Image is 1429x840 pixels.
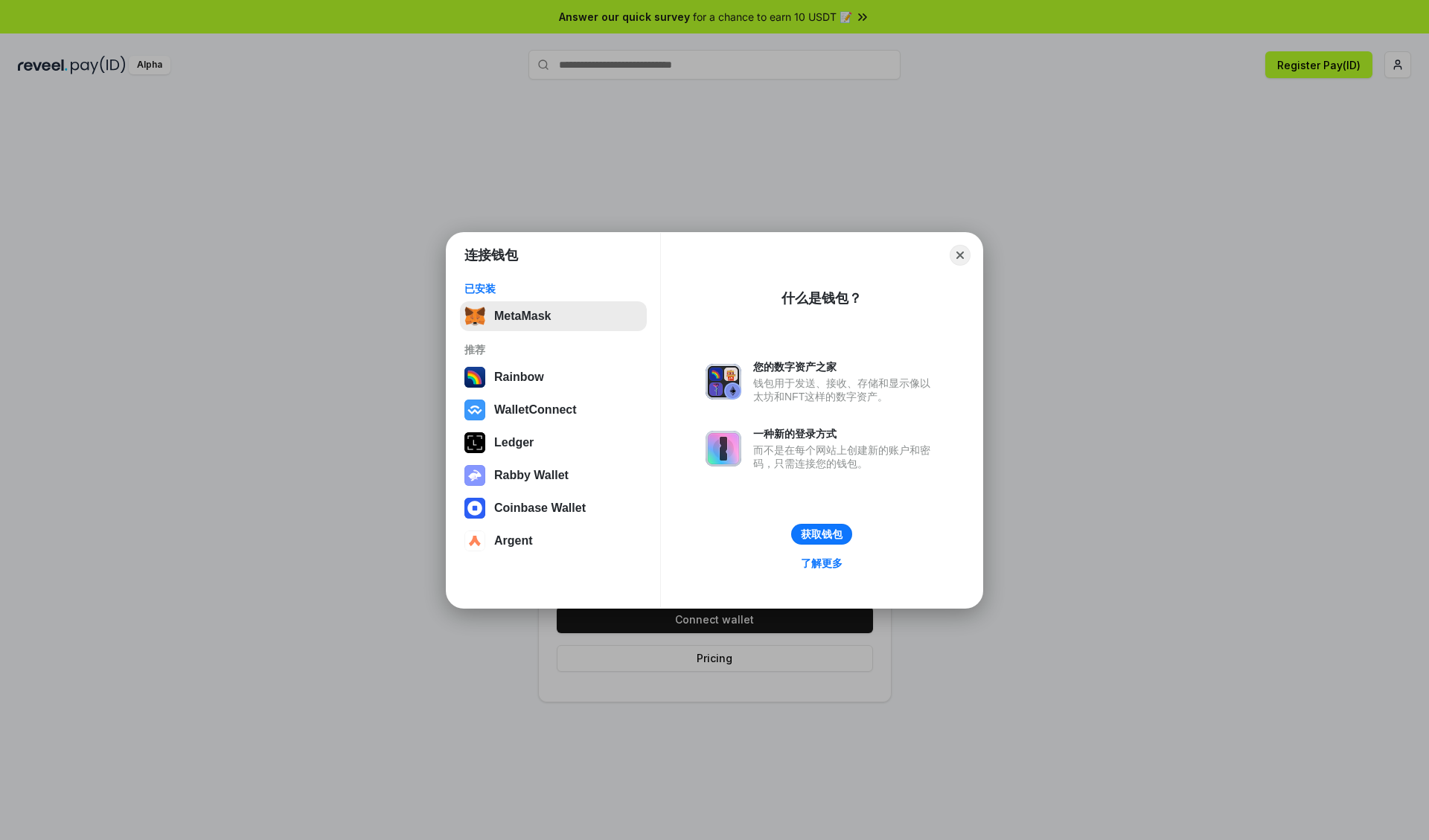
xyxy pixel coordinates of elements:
[464,432,485,453] img: svg+xml,%3Csvg%20xmlns%3D%22http%3A%2F%2Fwww.w3.org%2F2000%2Fsvg%22%20width%3D%2228%22%20height%3...
[464,465,485,486] img: svg+xml,%3Csvg%20xmlns%3D%22http%3A%2F%2Fwww.w3.org%2F2000%2Fsvg%22%20fill%3D%22none%22%20viewBox...
[494,469,569,482] div: Rabby Wallet
[753,360,938,373] div: 您的数字资产之家
[706,431,741,467] img: svg+xml,%3Csvg%20xmlns%3D%22http%3A%2F%2Fwww.w3.org%2F2000%2Fsvg%22%20fill%3D%22none%22%20viewBox...
[460,526,647,556] button: Argent
[494,371,544,384] div: Rainbow
[801,557,843,570] div: 了解更多
[753,427,938,440] div: 一种新的登录方式
[494,436,534,449] div: Ledger
[791,524,852,545] button: 获取钱包
[950,245,971,266] button: Close
[460,362,647,392] button: Rainbow
[706,364,741,400] img: svg+xml,%3Csvg%20xmlns%3D%22http%3A%2F%2Fwww.w3.org%2F2000%2Fsvg%22%20fill%3D%22none%22%20viewBox...
[801,528,843,541] div: 获取钱包
[464,306,485,327] img: svg+xml,%3Csvg%20fill%3D%22none%22%20height%3D%2233%22%20viewBox%3D%220%200%2035%2033%22%20width%...
[753,376,938,403] div: 钱包用于发送、接收、存储和显示像以太坊和NFT这样的数字资产。
[460,395,647,425] button: WalletConnect
[460,428,647,458] button: Ledger
[464,282,642,295] div: 已安装
[460,301,647,331] button: MetaMask
[464,343,642,356] div: 推荐
[494,501,586,515] div: Coinbase Wallet
[464,246,518,264] h1: 连接钱包
[494,534,533,548] div: Argent
[460,461,647,490] button: Rabby Wallet
[460,493,647,523] button: Coinbase Wallet
[753,443,938,470] div: 而不是在每个网站上创建新的账户和密码，只需连接您的钱包。
[464,530,485,551] img: svg+xml,%3Csvg%20width%3D%2228%22%20height%3D%2228%22%20viewBox%3D%220%200%2028%2028%22%20fill%3D...
[464,498,485,519] img: svg+xml,%3Csvg%20width%3D%2228%22%20height%3D%2228%22%20viewBox%3D%220%200%2028%2028%22%20fill%3D...
[464,367,485,388] img: svg+xml,%3Csvg%20width%3D%22120%22%20height%3D%22120%22%20viewBox%3D%220%200%20120%20120%22%20fil...
[792,554,851,573] a: 了解更多
[781,289,862,307] div: 什么是钱包？
[494,403,577,417] div: WalletConnect
[494,310,551,323] div: MetaMask
[464,400,485,420] img: svg+xml,%3Csvg%20width%3D%2228%22%20height%3D%2228%22%20viewBox%3D%220%200%2028%2028%22%20fill%3D...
